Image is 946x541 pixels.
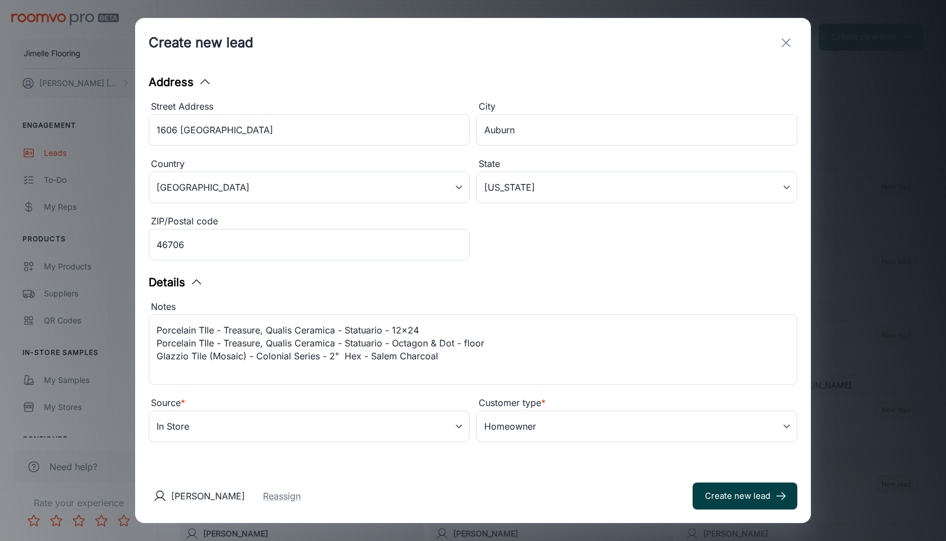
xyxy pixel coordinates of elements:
div: [US_STATE] [476,172,797,203]
div: Source [149,396,470,411]
input: 2412 Northwest Passage [149,114,470,146]
div: Notes [149,300,797,314]
button: Create new lead [693,483,797,510]
button: Address [149,74,212,91]
div: Country [149,157,470,172]
textarea: Porcelain TIle - Treasure, Qualis Ceramica - Statuario - 12x24 Porcelain TIle - Treasure, Qualis ... [157,324,789,376]
button: Reassign [263,489,301,503]
div: ZIP/Postal code [149,214,470,229]
button: Details [149,274,203,291]
div: [GEOGRAPHIC_DATA] [149,172,470,203]
div: City [476,100,797,114]
div: Street Address [149,100,470,114]
input: J1U 3L7 [149,229,470,260]
input: Whitehorse [476,114,797,146]
div: State [476,157,797,172]
p: [PERSON_NAME] [171,489,245,503]
div: In Store [149,411,470,442]
div: Homeowner [476,411,797,442]
h1: Create new lead [149,33,253,53]
div: Customer type [476,396,797,411]
button: exit [775,31,797,54]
